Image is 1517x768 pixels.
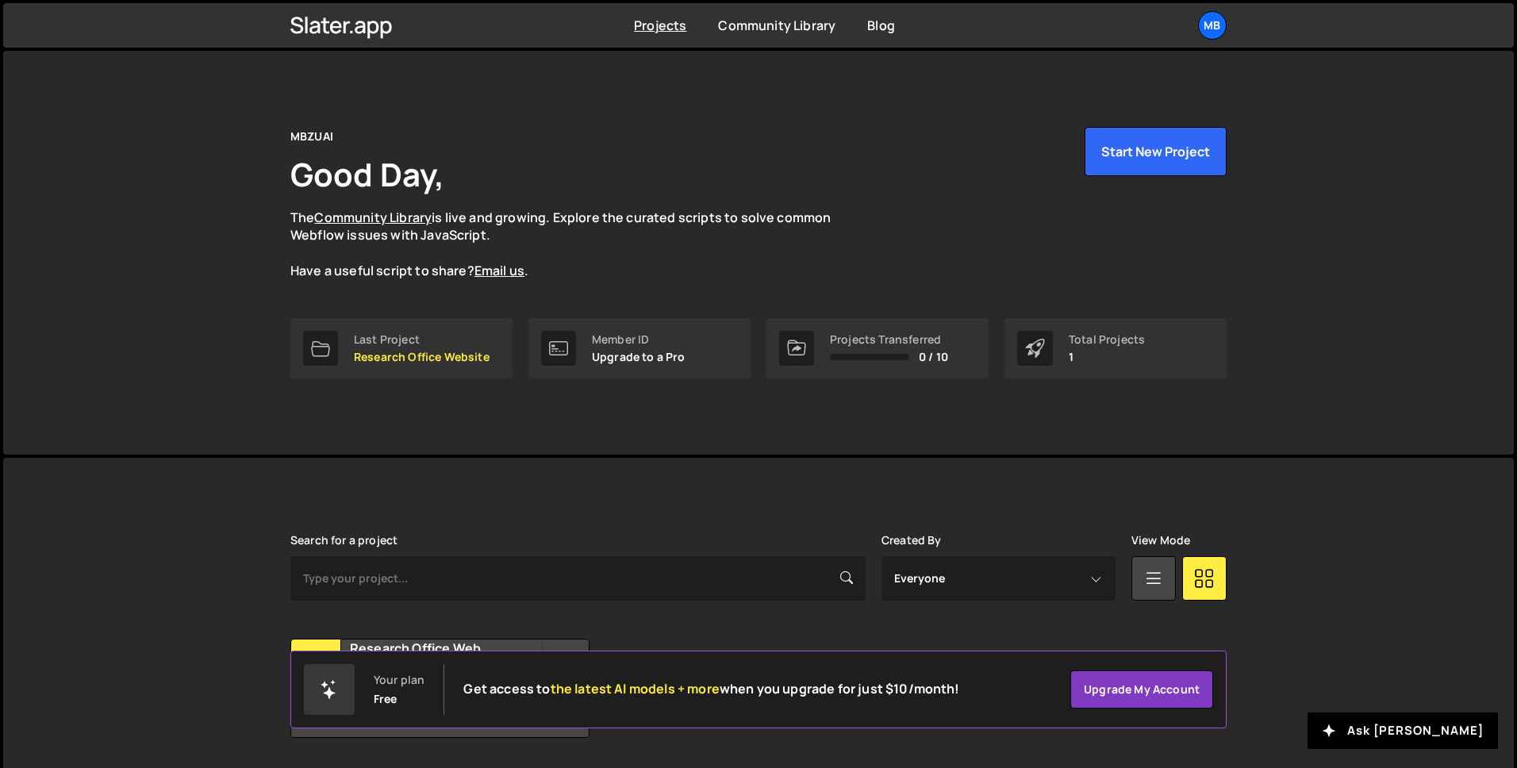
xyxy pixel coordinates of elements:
[881,534,942,547] label: Created By
[350,639,541,657] h2: Research Office Website
[354,351,490,363] p: Research Office Website
[1069,351,1145,363] p: 1
[290,127,333,146] div: MBZUAI
[354,333,490,346] div: Last Project
[474,262,524,279] a: Email us
[551,680,720,697] span: the latest AI models + more
[867,17,895,34] a: Blog
[290,209,862,280] p: The is live and growing. Explore the curated scripts to solve common Webflow issues with JavaScri...
[291,639,341,689] div: Re
[718,17,835,34] a: Community Library
[1198,11,1227,40] a: MB
[290,152,444,196] h1: Good Day,
[290,318,513,378] a: Last Project Research Office Website
[592,351,686,363] p: Upgrade to a Pro
[634,17,686,34] a: Projects
[919,351,948,363] span: 0 / 10
[1069,333,1145,346] div: Total Projects
[1085,127,1227,176] button: Start New Project
[1308,712,1498,749] button: Ask [PERSON_NAME]
[374,674,424,686] div: Your plan
[314,209,432,226] a: Community Library
[830,333,948,346] div: Projects Transferred
[592,333,686,346] div: Member ID
[290,556,866,601] input: Type your project...
[290,534,397,547] label: Search for a project
[1070,670,1213,708] a: Upgrade my account
[463,682,959,697] h2: Get access to when you upgrade for just $10/month!
[290,639,590,738] a: Re Research Office Website Created by [PERSON_NAME][EMAIL_ADDRESS][DOMAIN_NAME] 10 pages, last up...
[1131,534,1190,547] label: View Mode
[374,693,397,705] div: Free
